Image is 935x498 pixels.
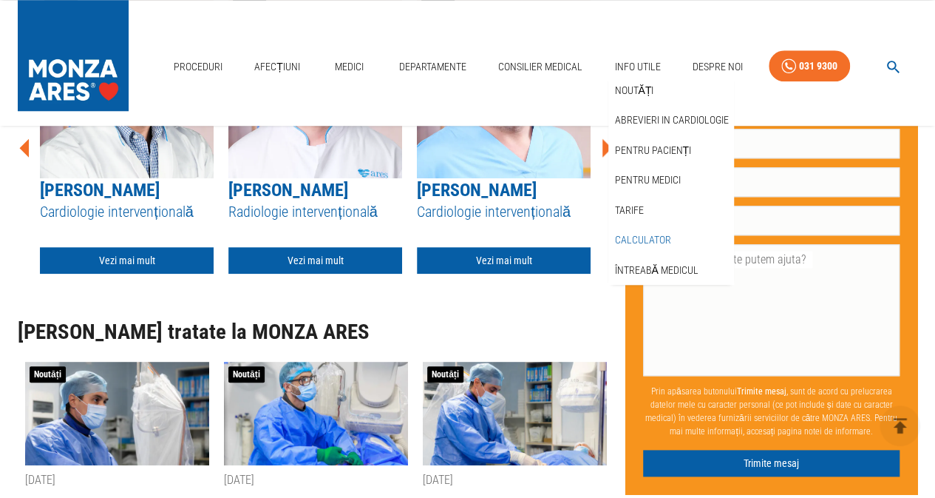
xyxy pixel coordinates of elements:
h5: Cardiologie intervențională [417,202,591,222]
a: Departamente [393,52,472,82]
div: Întreabă medicul [608,255,734,286]
a: Vezi mai mult [228,247,402,275]
a: Consilier Medical [492,52,588,82]
a: Proceduri [168,52,228,82]
div: Tarife [608,195,734,226]
a: Vezi mai mult [40,247,214,275]
a: Pentru pacienți [611,138,694,163]
div: Calculator [608,225,734,255]
div: Pentru medici [608,165,734,195]
span: Noutăți [30,366,66,383]
a: Întreabă medicul [611,258,701,283]
div: [DATE] [25,471,209,489]
div: Pentru pacienți [608,135,734,166]
b: Trimite mesaj [736,386,786,397]
div: 031 9300 [799,57,837,75]
div: [DATE] [224,471,408,489]
div: [DATE] [423,471,607,489]
a: Despre Noi [687,52,749,82]
a: Pentru medici [611,168,683,192]
a: [PERSON_NAME] [417,180,537,201]
a: 031 9300 [769,50,850,82]
h5: Radiologie intervențională [228,202,402,222]
a: Tarife [611,198,646,223]
a: [PERSON_NAME] [40,180,160,201]
a: Afecțiuni [248,52,306,82]
h5: Cardiologie intervențională [40,202,214,222]
a: Noutăți [611,78,656,103]
a: Abrevieri in cardiologie [611,108,731,132]
p: Prin apăsarea butonului , sunt de acord cu prelucrarea datelor mele cu caracter personal (ce pot ... [643,379,900,444]
a: Medici [326,52,373,82]
span: Noutăți [228,366,265,383]
h2: [PERSON_NAME] tratate la MONZA ARES [18,320,613,344]
span: Noutăți [427,366,463,383]
a: Info Utile [608,52,666,82]
div: Noutăți [608,75,734,106]
div: Abrevieri in cardiologie [608,105,734,135]
nav: secondary mailbox folders [608,75,734,286]
a: Vezi mai mult [417,247,591,275]
a: [PERSON_NAME] [228,180,348,201]
button: Trimite mesaj [643,450,900,477]
button: delete [880,406,920,446]
a: Calculator [611,228,673,252]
